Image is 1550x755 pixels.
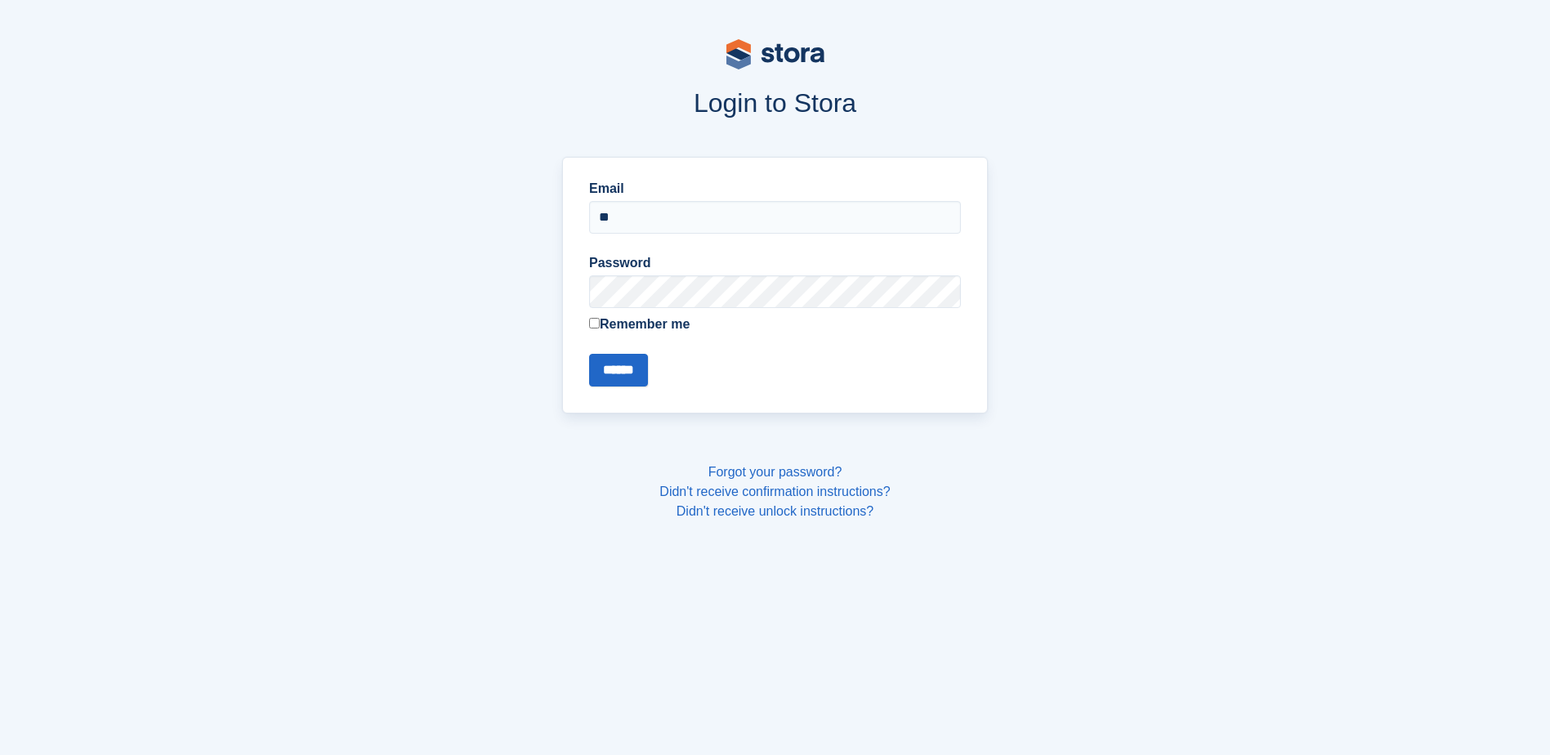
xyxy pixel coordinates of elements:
[726,39,824,69] img: stora-logo-53a41332b3708ae10de48c4981b4e9114cc0af31d8433b30ea865607fb682f29.svg
[589,318,600,328] input: Remember me
[589,315,961,334] label: Remember me
[708,465,842,479] a: Forgot your password?
[251,88,1300,118] h1: Login to Stora
[659,485,890,498] a: Didn't receive confirmation instructions?
[589,253,961,273] label: Password
[677,504,873,518] a: Didn't receive unlock instructions?
[589,179,961,199] label: Email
